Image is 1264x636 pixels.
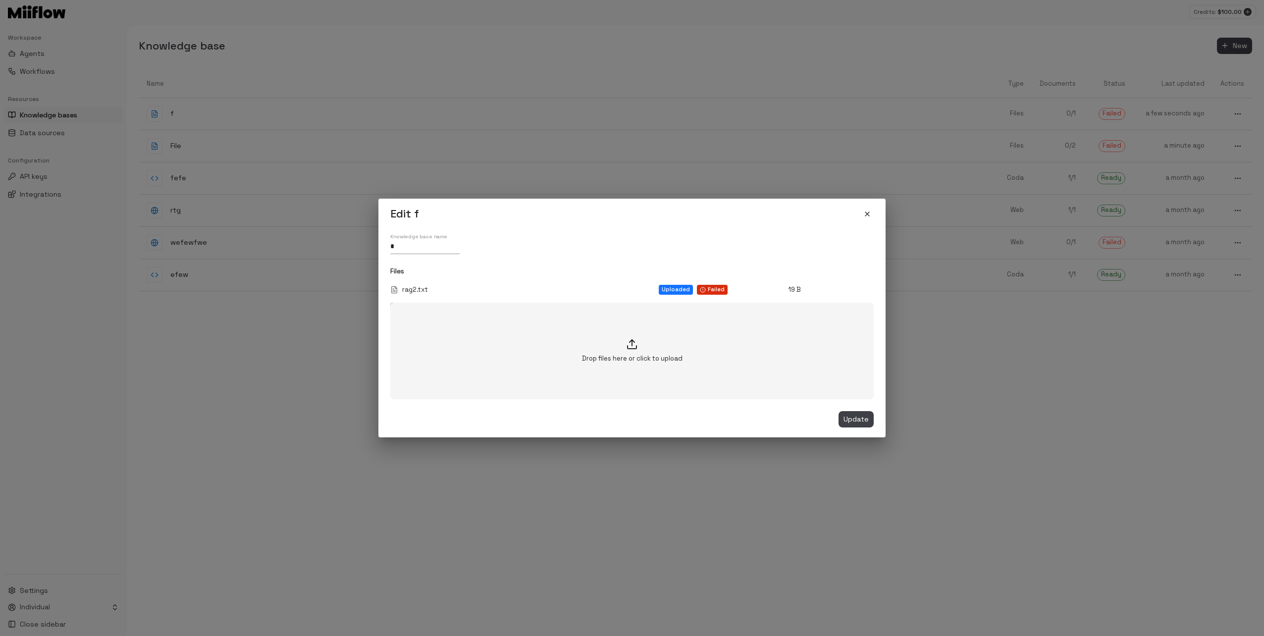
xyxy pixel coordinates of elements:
[861,208,874,220] button: close
[839,411,874,427] button: Update
[843,413,869,425] span: Update
[582,354,683,364] p: Drop files here or click to upload
[390,207,419,221] h5: Edit f
[390,266,874,277] h6: Files
[789,285,801,295] p: 19 B
[402,285,428,295] p: rag2.txt
[659,285,693,295] div: Uploaded
[390,232,447,240] label: Knowledge base name
[390,303,874,399] label: Drop files here or click to upload
[708,287,725,292] span: Failed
